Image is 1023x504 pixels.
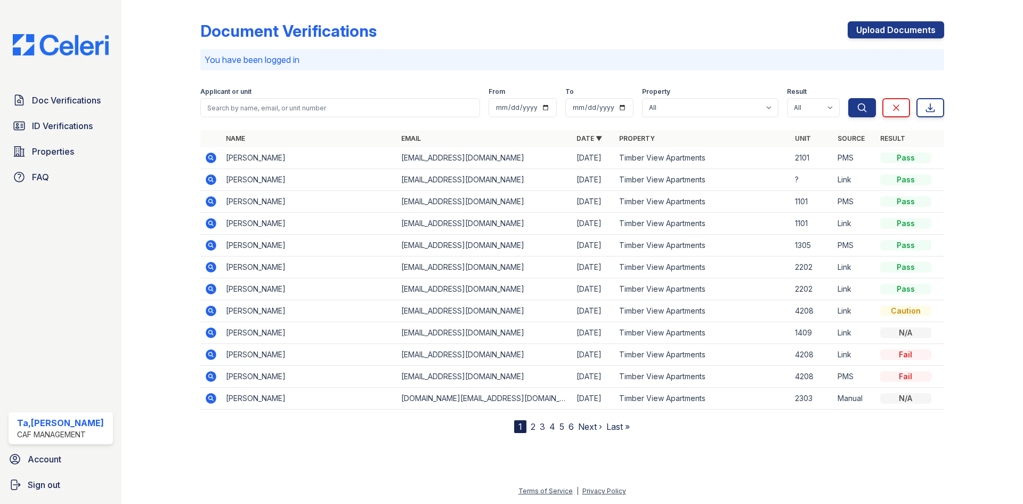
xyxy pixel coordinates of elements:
[222,235,397,257] td: [PERSON_NAME]
[559,421,564,432] a: 5
[32,94,101,107] span: Doc Verifications
[572,147,615,169] td: [DATE]
[880,174,931,185] div: Pass
[222,257,397,278] td: [PERSON_NAME]
[791,366,833,388] td: 4208
[572,257,615,278] td: [DATE]
[833,344,876,366] td: Link
[880,284,931,294] div: Pass
[397,169,572,191] td: [EMAIL_ADDRESS][DOMAIN_NAME]
[205,53,940,66] p: You have been logged in
[795,134,811,142] a: Unit
[4,474,117,495] a: Sign out
[880,196,931,207] div: Pass
[572,366,615,388] td: [DATE]
[397,344,572,366] td: [EMAIL_ADDRESS][DOMAIN_NAME]
[565,87,574,96] label: To
[791,388,833,410] td: 2303
[32,119,93,132] span: ID Verifications
[531,421,535,432] a: 2
[17,417,104,429] div: Ta,[PERSON_NAME]
[32,171,49,183] span: FAQ
[791,278,833,300] td: 2202
[615,235,790,257] td: Timber View Apartments
[32,145,74,158] span: Properties
[518,487,573,495] a: Terms of Service
[572,191,615,213] td: [DATE]
[222,388,397,410] td: [PERSON_NAME]
[549,421,555,432] a: 4
[615,388,790,410] td: Timber View Apartments
[9,141,113,162] a: Properties
[397,235,572,257] td: [EMAIL_ADDRESS][DOMAIN_NAME]
[397,388,572,410] td: [DOMAIN_NAME][EMAIL_ADDRESS][DOMAIN_NAME]
[615,213,790,235] td: Timber View Apartments
[401,134,421,142] a: Email
[791,257,833,278] td: 2202
[397,366,572,388] td: [EMAIL_ADDRESS][DOMAIN_NAME]
[615,169,790,191] td: Timber View Apartments
[4,34,117,55] img: CE_Logo_Blue-a8612792a0a2168367f1c8372b55b34899dd931a85d93a1a3d3e32e68fde9ad4.png
[577,487,579,495] div: |
[615,147,790,169] td: Timber View Apartments
[880,262,931,273] div: Pass
[833,366,876,388] td: PMS
[791,300,833,322] td: 4208
[572,278,615,300] td: [DATE]
[397,300,572,322] td: [EMAIL_ADDRESS][DOMAIN_NAME]
[615,257,790,278] td: Timber View Apartments
[222,191,397,213] td: [PERSON_NAME]
[200,21,377,41] div: Document Verifications
[578,421,602,432] a: Next ›
[397,257,572,278] td: [EMAIL_ADDRESS][DOMAIN_NAME]
[200,98,480,117] input: Search by name, email, or unit number
[28,478,60,491] span: Sign out
[615,366,790,388] td: Timber View Apartments
[880,306,931,316] div: Caution
[833,191,876,213] td: PMS
[577,134,602,142] a: Date ▼
[880,349,931,360] div: Fail
[514,420,526,433] div: 1
[615,322,790,344] td: Timber View Apartments
[9,90,113,111] a: Doc Verifications
[9,115,113,137] a: ID Verifications
[397,147,572,169] td: [EMAIL_ADDRESS][DOMAIN_NAME]
[880,327,931,338] div: N/A
[226,134,245,142] a: Name
[572,213,615,235] td: [DATE]
[222,344,397,366] td: [PERSON_NAME]
[791,235,833,257] td: 1305
[787,87,807,96] label: Result
[569,421,574,432] a: 6
[791,344,833,366] td: 4208
[606,421,630,432] a: Last »
[833,213,876,235] td: Link
[833,147,876,169] td: PMS
[572,300,615,322] td: [DATE]
[222,300,397,322] td: [PERSON_NAME]
[222,169,397,191] td: [PERSON_NAME]
[4,449,117,470] a: Account
[880,393,931,404] div: N/A
[572,322,615,344] td: [DATE]
[833,169,876,191] td: Link
[791,191,833,213] td: 1101
[615,344,790,366] td: Timber View Apartments
[791,169,833,191] td: ?
[397,213,572,235] td: [EMAIL_ADDRESS][DOMAIN_NAME]
[615,191,790,213] td: Timber View Apartments
[833,388,876,410] td: Manual
[848,21,944,38] a: Upload Documents
[28,453,61,466] span: Account
[540,421,545,432] a: 3
[397,191,572,213] td: [EMAIL_ADDRESS][DOMAIN_NAME]
[791,147,833,169] td: 2101
[619,134,655,142] a: Property
[582,487,626,495] a: Privacy Policy
[880,240,931,251] div: Pass
[880,371,931,382] div: Fail
[222,147,397,169] td: [PERSON_NAME]
[833,322,876,344] td: Link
